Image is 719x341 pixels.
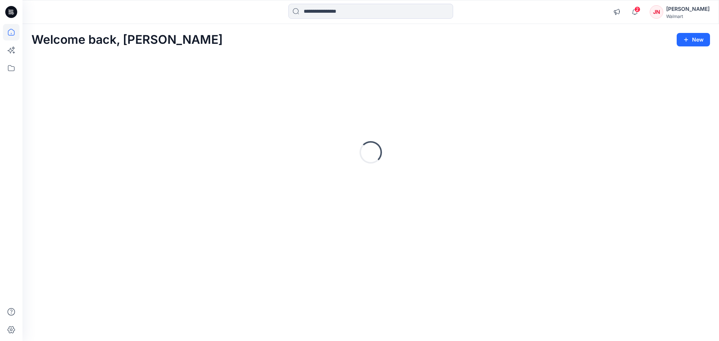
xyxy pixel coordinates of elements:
[634,6,640,12] span: 2
[31,33,223,47] h2: Welcome back, [PERSON_NAME]
[666,4,710,13] div: [PERSON_NAME]
[650,5,663,19] div: JN
[666,13,710,19] div: Walmart
[677,33,710,46] button: New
